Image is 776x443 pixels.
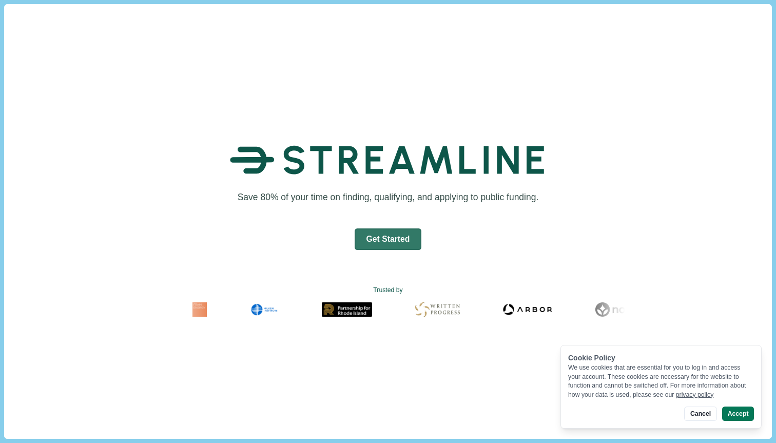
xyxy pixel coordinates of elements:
[684,407,716,421] button: Cancel
[192,302,206,317] img: Fram Energy Logo
[502,302,552,317] img: Arbor Logo
[355,228,422,250] button: Get Started
[676,391,714,398] a: privacy policy
[234,191,542,204] h1: Save 80% of your time on finding, qualifying, and applying to public funding.
[568,363,754,399] div: We use cookies that are essential for you to log in and access your account. These cookies are ne...
[595,302,637,317] img: Noya Logo
[249,302,278,317] img: Milken Institute Logo
[568,354,615,362] span: Cookie Policy
[230,131,546,189] img: Streamline Climate Logo
[415,302,459,317] img: Written Progress Logo
[321,302,372,317] img: Partnership for Rhode Island Logo
[722,407,754,421] button: Accept
[373,286,402,295] text: Trusted by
